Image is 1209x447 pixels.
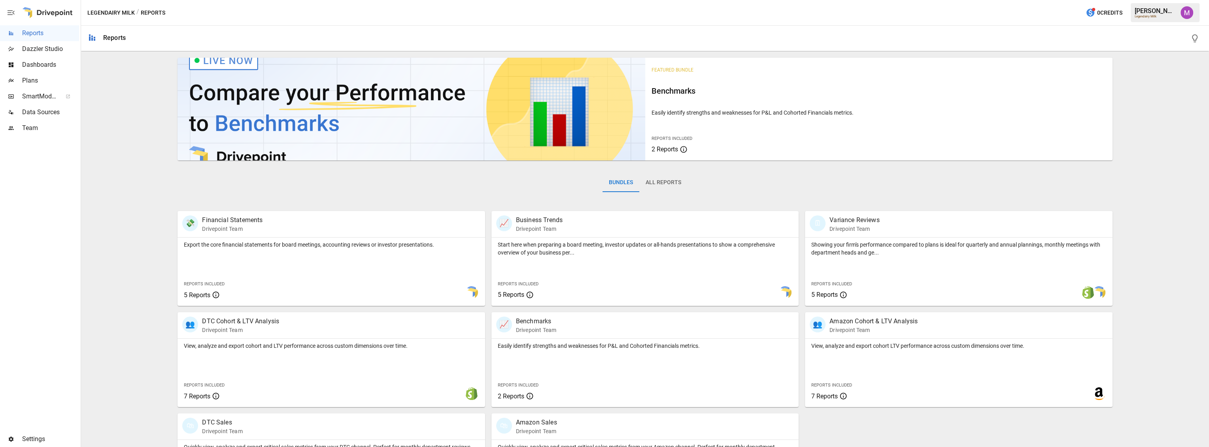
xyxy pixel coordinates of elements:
p: Business Trends [516,215,563,225]
span: Featured Bundle [652,67,693,73]
div: 📈 [496,215,512,231]
div: 🗓 [810,215,826,231]
span: Reports [22,28,79,38]
p: Drivepoint Team [202,225,263,233]
span: 5 Reports [184,291,210,299]
span: 2 Reports [652,145,678,153]
div: 💸 [182,215,198,231]
p: Drivepoint Team [516,326,556,334]
img: smart model [1093,286,1105,299]
button: Umer Muhammed [1176,2,1198,24]
img: video thumbnail [178,58,645,160]
span: Reports Included [498,281,538,287]
button: 0Credits [1082,6,1126,20]
span: Team [22,123,79,133]
p: Variance Reviews [829,215,879,225]
span: Dashboards [22,60,79,70]
p: Drivepoint Team [202,427,242,435]
img: smart model [465,286,478,299]
p: Easily identify strengths and weaknesses for P&L and Cohorted Financials metrics. [652,109,1106,117]
span: 2 Reports [498,392,524,400]
div: 🛍 [182,418,198,434]
span: 7 Reports [811,392,838,400]
span: 5 Reports [498,291,524,298]
img: smart model [779,286,792,299]
p: View, analyze and export cohort and LTV performance across custom dimensions over time. [184,342,478,350]
p: Drivepoint Team [516,225,563,233]
div: 👥 [810,317,826,332]
button: Bundles [603,173,639,192]
span: 7 Reports [184,392,210,400]
span: Settings [22,434,79,444]
p: Drivepoint Team [829,326,918,334]
span: Reports Included [811,383,852,388]
h6: Benchmarks [652,85,1106,97]
button: All Reports [639,173,688,192]
span: SmartModel [22,92,57,101]
p: Drivepoint Team [202,326,279,334]
p: DTC Sales [202,418,242,427]
p: Showing your firm's performance compared to plans is ideal for quarterly and annual plannings, mo... [811,241,1106,257]
button: Legendairy Milk [87,8,135,18]
span: Dazzler Studio [22,44,79,54]
p: View, analyze and export cohort LTV performance across custom dimensions over time. [811,342,1106,350]
p: Benchmarks [516,317,556,326]
span: Reports Included [184,383,225,388]
p: Start here when preparing a board meeting, investor updates or all-hands presentations to show a ... [498,241,792,257]
span: Reports Included [652,136,692,141]
p: Easily identify strengths and weaknesses for P&L and Cohorted Financials metrics. [498,342,792,350]
span: 5 Reports [811,291,838,298]
img: shopify [1082,286,1094,299]
div: Reports [103,34,126,41]
p: Export the core financial statements for board meetings, accounting reviews or investor presentat... [184,241,478,249]
img: Umer Muhammed [1181,6,1193,19]
span: Reports Included [811,281,852,287]
div: Legendairy Milk [1135,15,1176,18]
img: shopify [465,387,478,400]
span: Reports Included [184,281,225,287]
p: Amazon Cohort & LTV Analysis [829,317,918,326]
p: Financial Statements [202,215,263,225]
p: Drivepoint Team [829,225,879,233]
div: 📈 [496,317,512,332]
div: [PERSON_NAME] [1135,7,1176,15]
p: Amazon Sales [516,418,557,427]
span: 0 Credits [1097,8,1122,18]
div: 🛍 [496,418,512,434]
p: DTC Cohort & LTV Analysis [202,317,279,326]
div: / [136,8,139,18]
span: Data Sources [22,108,79,117]
span: Reports Included [498,383,538,388]
img: amazon [1093,387,1105,400]
p: Drivepoint Team [516,427,557,435]
div: 👥 [182,317,198,332]
span: Plans [22,76,79,85]
span: ™ [57,91,62,100]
